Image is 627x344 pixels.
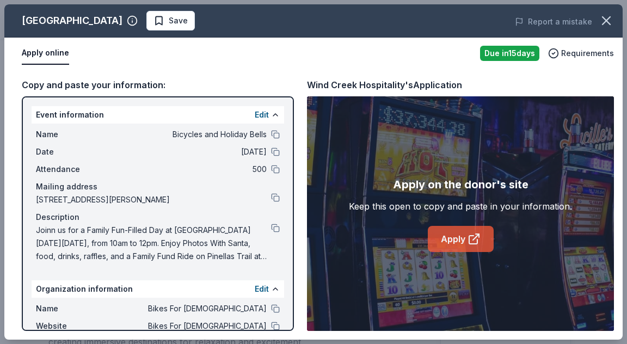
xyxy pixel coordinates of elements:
[36,302,109,315] span: Name
[307,78,462,92] div: Wind Creek Hospitality's Application
[36,180,280,193] div: Mailing address
[36,145,109,158] span: Date
[169,14,188,27] span: Save
[255,108,269,121] button: Edit
[36,320,109,333] span: Website
[32,280,284,298] div: Organization information
[548,47,614,60] button: Requirements
[36,211,280,224] div: Description
[515,15,592,28] button: Report a mistake
[22,78,294,92] div: Copy and paste your information:
[109,320,267,333] span: Bikes For [DEMOGRAPHIC_DATA]
[109,128,267,141] span: Bicycles and Holiday Bells
[561,47,614,60] span: Requirements
[255,282,269,296] button: Edit
[36,163,109,176] span: Attendance
[36,128,109,141] span: Name
[428,226,494,252] a: Apply
[32,106,284,124] div: Event information
[146,11,195,30] button: Save
[22,42,69,65] button: Apply online
[109,302,267,315] span: Bikes For [DEMOGRAPHIC_DATA]
[109,163,267,176] span: 500
[480,46,539,61] div: Due in 15 days
[109,145,267,158] span: [DATE]
[36,193,271,206] span: [STREET_ADDRESS][PERSON_NAME]
[22,12,122,29] div: [GEOGRAPHIC_DATA]
[36,224,271,263] span: Joinn us for a Family Fun-Filled Day at [GEOGRAPHIC_DATA] [DATE][DATE], from 10am to 12pm. Enjoy ...
[393,176,528,193] div: Apply on the donor's site
[349,200,572,213] div: Keep this open to copy and paste in your information.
